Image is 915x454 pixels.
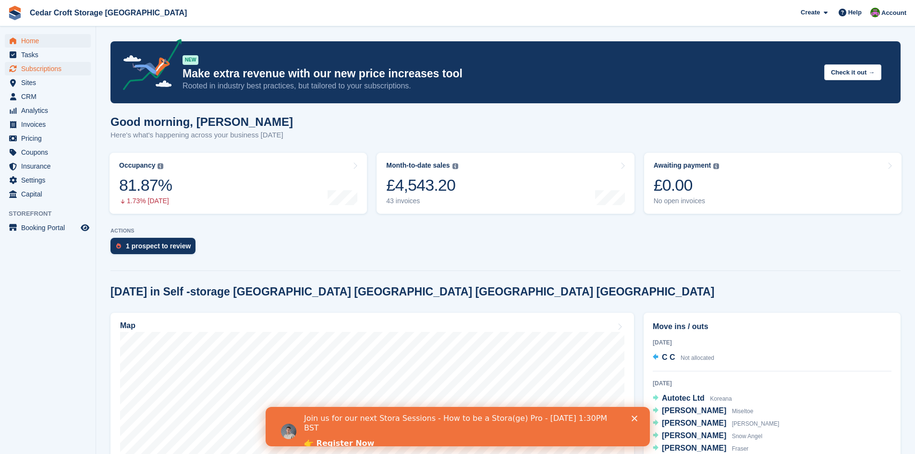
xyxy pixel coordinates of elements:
a: menu [5,146,91,159]
span: Koreana [710,395,732,402]
div: [DATE] [653,379,891,388]
p: Here's what's happening across your business [DATE] [110,130,293,141]
div: 43 invoices [386,197,458,205]
a: [PERSON_NAME] [PERSON_NAME] [653,417,779,430]
div: £4,543.20 [386,175,458,195]
a: menu [5,76,91,89]
div: Month-to-date sales [386,161,450,170]
span: Subscriptions [21,62,79,75]
a: menu [5,104,91,117]
span: Sites [21,76,79,89]
span: Invoices [21,118,79,131]
span: Autotec Ltd [662,394,705,402]
span: [PERSON_NAME] [662,419,726,427]
p: Make extra revenue with our new price increases tool [183,67,817,81]
span: Coupons [21,146,79,159]
span: Analytics [21,104,79,117]
a: 👉 Register Now [38,32,109,42]
div: 1 prospect to review [126,242,191,250]
span: Miseltoe [732,408,754,415]
div: NEW [183,55,198,65]
span: CRM [21,90,79,103]
span: Booking Portal [21,221,79,234]
span: [PERSON_NAME] [732,420,780,427]
a: menu [5,62,91,75]
div: No open invoices [654,197,720,205]
a: menu [5,221,91,234]
span: C C [662,353,675,361]
a: [PERSON_NAME] Snow Angel [653,430,762,442]
span: [PERSON_NAME] [662,406,726,415]
button: Check it out → [824,64,881,80]
span: Not allocated [681,355,714,361]
div: £0.00 [654,175,720,195]
h2: [DATE] in Self -storage [GEOGRAPHIC_DATA] [GEOGRAPHIC_DATA] [GEOGRAPHIC_DATA] [GEOGRAPHIC_DATA] [110,285,714,298]
img: price-adjustments-announcement-icon-8257ccfd72463d97f412b2fc003d46551f7dbcb40ab6d574587a9cd5c0d94... [115,39,182,94]
span: Help [848,8,862,17]
a: menu [5,173,91,187]
div: [DATE] [653,338,891,347]
span: [PERSON_NAME] [662,431,726,440]
span: Fraser [732,445,749,452]
span: Insurance [21,160,79,173]
span: Storefront [9,209,96,219]
span: Capital [21,187,79,201]
img: icon-info-grey-7440780725fd019a000dd9b08b2336e03edf1995a4989e88bcd33f0948082b44.svg [452,163,458,169]
div: Occupancy [119,161,155,170]
span: Account [881,8,906,18]
span: Snow Angel [732,433,762,440]
a: menu [5,48,91,61]
a: Preview store [79,222,91,233]
a: Autotec Ltd Koreana [653,393,732,405]
a: menu [5,187,91,201]
a: menu [5,34,91,48]
a: menu [5,118,91,131]
span: Home [21,34,79,48]
img: prospect-51fa495bee0391a8d652442698ab0144808aea92771e9ea1ae160a38d050c398.svg [116,243,121,249]
a: Occupancy 81.87% 1.73% [DATE] [110,153,367,214]
a: 1 prospect to review [110,238,200,259]
img: icon-info-grey-7440780725fd019a000dd9b08b2336e03edf1995a4989e88bcd33f0948082b44.svg [158,163,163,169]
a: menu [5,132,91,145]
div: Close [366,9,376,14]
a: menu [5,90,91,103]
a: Month-to-date sales £4,543.20 43 invoices [377,153,634,214]
p: ACTIONS [110,228,901,234]
a: C C Not allocated [653,352,714,364]
a: Awaiting payment £0.00 No open invoices [644,153,902,214]
h2: Map [120,321,135,330]
span: Tasks [21,48,79,61]
a: Cedar Croft Storage [GEOGRAPHIC_DATA] [26,5,191,21]
img: Mark Orchard [870,8,880,17]
div: Awaiting payment [654,161,711,170]
a: [PERSON_NAME] Miseltoe [653,405,753,417]
h2: Move ins / outs [653,321,891,332]
img: icon-info-grey-7440780725fd019a000dd9b08b2336e03edf1995a4989e88bcd33f0948082b44.svg [713,163,719,169]
h1: Good morning, [PERSON_NAME] [110,115,293,128]
p: Rooted in industry best practices, but tailored to your subscriptions. [183,81,817,91]
span: Pricing [21,132,79,145]
span: Settings [21,173,79,187]
span: [PERSON_NAME] [662,444,726,452]
iframe: Intercom live chat banner [266,407,650,446]
a: menu [5,160,91,173]
div: 81.87% [119,175,172,195]
div: 1.73% [DATE] [119,197,172,205]
span: Create [801,8,820,17]
img: stora-icon-8386f47178a22dfd0bd8f6a31ec36ba5ce8667c1dd55bd0f319d3a0aa187defe.svg [8,6,22,20]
